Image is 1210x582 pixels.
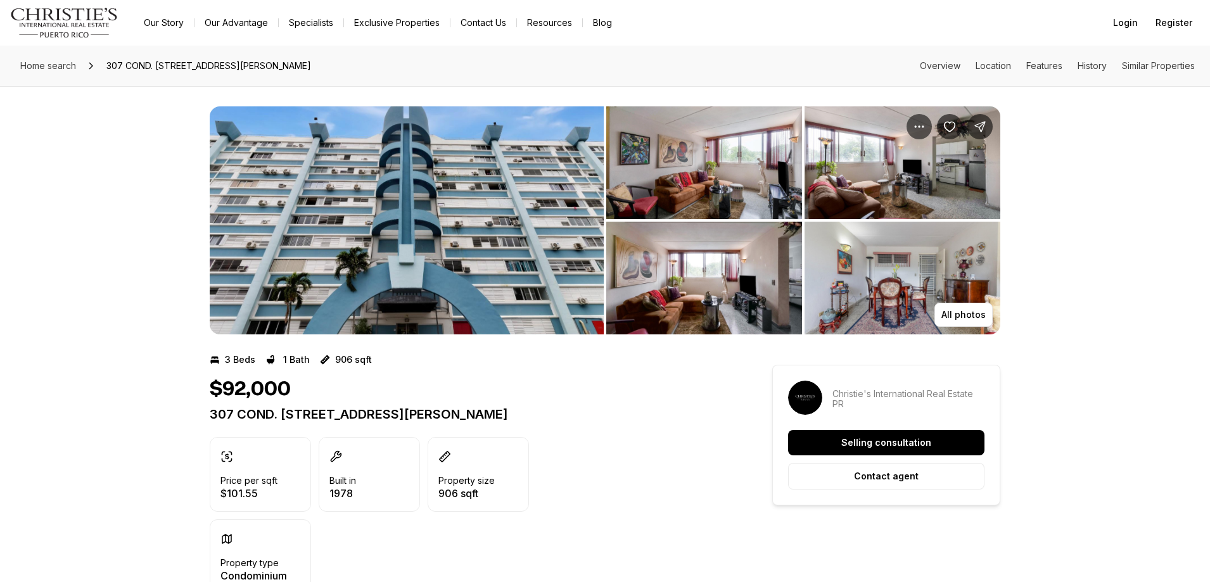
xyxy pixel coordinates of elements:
p: Property size [438,476,495,486]
a: Our Story [134,14,194,32]
a: Resources [517,14,582,32]
a: Specialists [279,14,343,32]
span: Login [1113,18,1138,28]
p: 1978 [329,488,356,498]
p: All photos [941,310,986,320]
p: 3 Beds [225,355,255,365]
button: Contact Us [450,14,516,32]
a: Skip to: History [1078,60,1107,71]
button: All photos [934,303,993,327]
p: Condominium [220,571,287,581]
h1: $92,000 [210,377,291,402]
button: Selling consultation [788,430,984,455]
p: $101.55 [220,488,277,498]
button: Login [1105,10,1145,35]
button: Contact agent [788,463,984,490]
button: View image gallery [805,106,1000,219]
button: Property options [907,114,932,139]
p: 307 COND. [STREET_ADDRESS][PERSON_NAME] [210,407,727,422]
span: Register [1156,18,1192,28]
p: Price per sqft [220,476,277,486]
button: View image gallery [606,106,802,219]
a: Home search [15,56,81,76]
button: Share Property: 307 COND. LOS ALMENDROS PLAZA II #2 [967,114,993,139]
button: View image gallery [805,222,1000,334]
img: logo [10,8,118,38]
p: Property type [220,558,279,568]
nav: Page section menu [920,61,1195,71]
p: Contact agent [854,471,919,481]
a: Skip to: Overview [920,60,960,71]
p: 1 Bath [283,355,310,365]
a: Blog [583,14,622,32]
li: 2 of 7 [606,106,1000,334]
div: Listing Photos [210,106,1000,334]
span: 307 COND. [STREET_ADDRESS][PERSON_NAME] [101,56,316,76]
p: 906 sqft [335,355,372,365]
p: Christie's International Real Estate PR [832,389,984,409]
a: Our Advantage [194,14,278,32]
p: Selling consultation [841,438,931,448]
button: View image gallery [210,106,604,334]
span: Home search [20,60,76,71]
a: Skip to: Similar Properties [1122,60,1195,71]
a: Skip to: Location [976,60,1011,71]
p: 906 sqft [438,488,495,498]
p: Built in [329,476,356,486]
li: 1 of 7 [210,106,604,334]
button: Save Property: 307 COND. LOS ALMENDROS PLAZA II #2 [937,114,962,139]
button: Register [1148,10,1200,35]
a: Exclusive Properties [344,14,450,32]
button: View image gallery [606,222,802,334]
a: Skip to: Features [1026,60,1062,71]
